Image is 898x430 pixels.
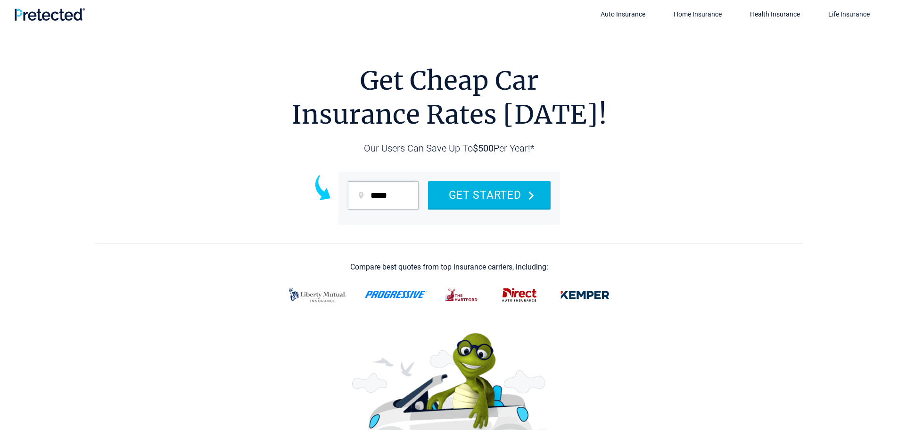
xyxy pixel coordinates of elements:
[554,283,616,307] img: kemper
[291,64,607,132] h1: Get Cheap Car Insurance Rates [DATE]!
[14,8,85,21] img: Pretected Logo
[291,132,607,172] h2: Our Users Can Save Up To Per Year!*
[496,283,543,307] img: direct
[348,181,419,210] input: zip code
[282,281,353,309] img: progressive
[439,283,485,307] img: thehartford
[428,181,551,208] button: GET STARTED
[350,263,548,271] div: Compare best quotes from top insurance carriers, including:
[364,291,428,298] img: progressive
[473,143,494,154] strong: $500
